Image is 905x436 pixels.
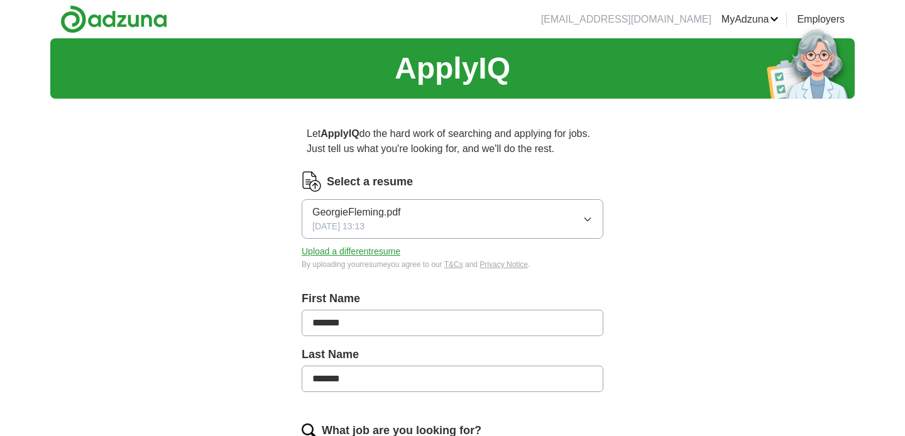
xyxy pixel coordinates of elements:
[721,12,779,27] a: MyAdzuna
[302,121,603,161] p: Let do the hard work of searching and applying for jobs. Just tell us what you're looking for, an...
[302,199,603,239] button: GeorgieFleming.pdf[DATE] 13:13
[302,346,603,363] label: Last Name
[312,205,401,220] span: GeorgieFleming.pdf
[541,12,711,27] li: [EMAIL_ADDRESS][DOMAIN_NAME]
[327,173,413,190] label: Select a resume
[60,5,167,33] img: Adzuna logo
[797,12,845,27] a: Employers
[312,220,365,233] span: [DATE] 13:13
[480,260,528,269] a: Privacy Notice
[302,259,603,270] div: By uploading your resume you agree to our and .
[302,172,322,192] img: CV Icon
[321,128,359,139] strong: ApplyIQ
[302,245,400,258] button: Upload a differentresume
[302,290,603,307] label: First Name
[395,46,510,91] h1: ApplyIQ
[444,260,463,269] a: T&Cs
